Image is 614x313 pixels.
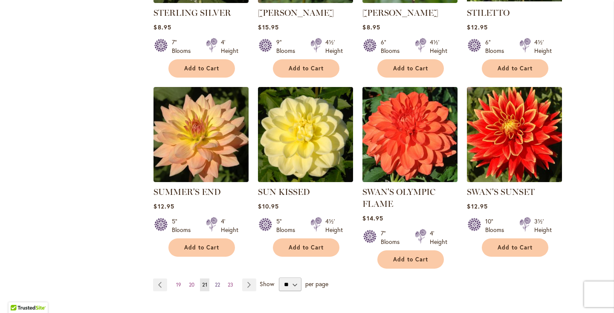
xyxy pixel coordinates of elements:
span: $14.95 [362,214,383,222]
div: 4½' Height [325,217,343,234]
a: [PERSON_NAME] [362,8,438,18]
div: 7" Blooms [381,229,405,246]
span: Add to Cart [289,244,324,251]
img: Swan's Olympic Flame [362,87,458,182]
span: $8.95 [362,23,380,31]
a: 20 [187,278,197,291]
span: Add to Cart [184,65,219,72]
div: 4' Height [221,217,238,234]
a: SUN KISSED [258,187,310,197]
a: 23 [226,278,235,291]
span: Add to Cart [393,256,428,263]
a: SUMMER'S END [153,187,221,197]
a: 22 [213,278,222,291]
button: Add to Cart [168,238,235,257]
img: SUMMER'S END [153,87,249,182]
span: Show [260,280,274,288]
a: Swan's Olympic Flame [362,176,458,184]
a: SWAN'S SUNSET [467,187,535,197]
button: Add to Cart [482,238,548,257]
a: STERLING SILVER [153,8,231,18]
span: $15.95 [258,23,278,31]
img: SUN KISSED [258,87,353,182]
div: 6" Blooms [485,38,509,55]
span: $8.95 [153,23,171,31]
div: 10" Blooms [485,217,509,234]
a: [PERSON_NAME] [258,8,334,18]
button: Add to Cart [377,59,444,78]
div: 4½' Height [430,38,447,55]
a: SWAN'S OLYMPIC FLAME [362,187,435,209]
a: Swan's Sunset [467,176,562,184]
span: $12.95 [467,202,487,210]
div: 7" Blooms [172,38,196,55]
div: 6" Blooms [381,38,405,55]
iframe: Launch Accessibility Center [6,283,30,307]
span: 21 [202,281,207,288]
span: $12.95 [467,23,487,31]
a: SUMMER'S END [153,176,249,184]
span: 23 [228,281,233,288]
button: Add to Cart [482,59,548,78]
div: 3½' Height [534,217,552,234]
a: SUN KISSED [258,176,353,184]
span: $10.95 [258,202,278,210]
div: 5" Blooms [172,217,196,234]
div: 4' Height [221,38,238,55]
button: Add to Cart [168,59,235,78]
span: Add to Cart [498,244,533,251]
span: 20 [189,281,194,288]
span: per page [305,280,328,288]
span: 19 [176,281,181,288]
button: Add to Cart [377,250,444,269]
div: 4½' Height [325,38,343,55]
div: 4' Height [430,229,447,246]
span: $12.95 [153,202,174,210]
span: 22 [215,281,220,288]
button: Add to Cart [273,59,339,78]
button: Add to Cart [273,238,339,257]
span: Add to Cart [289,65,324,72]
a: STILETTO [467,8,510,18]
span: Add to Cart [393,65,428,72]
div: 4½' Height [534,38,552,55]
span: Add to Cart [184,244,219,251]
img: Swan's Sunset [467,87,562,182]
div: 5" Blooms [276,217,300,234]
a: 19 [174,278,183,291]
span: Add to Cart [498,65,533,72]
div: 9" Blooms [276,38,300,55]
